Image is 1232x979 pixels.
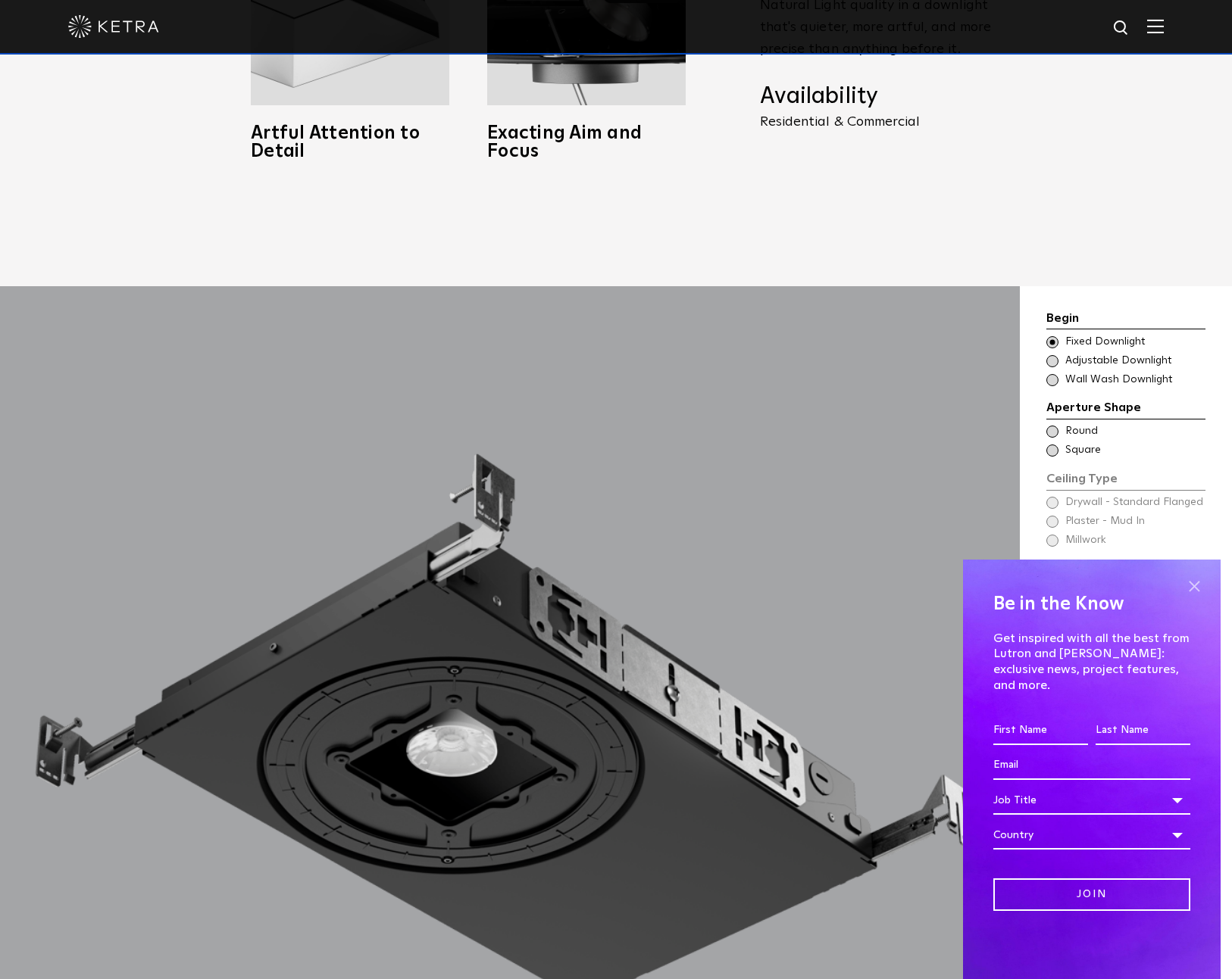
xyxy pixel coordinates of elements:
[68,15,159,38] img: ketra-logo-2019-white
[1046,398,1205,419] div: Aperture Shape
[1046,309,1205,330] div: Begin
[251,124,449,161] h3: Artful Attention to Detail
[993,631,1190,694] p: Get inspired with all the best from Lutron and [PERSON_NAME]: exclusive news, project features, a...
[1065,335,1204,350] span: Fixed Downlight
[993,786,1190,815] div: Job Title
[1096,716,1190,745] input: Last Name
[1065,354,1204,369] span: Adjustable Downlight
[993,716,1088,745] input: First Name
[1112,19,1131,38] img: search icon
[760,83,995,111] h4: Availability
[1065,443,1204,458] span: Square
[760,115,995,129] p: Residential & Commercial
[1065,373,1204,388] span: Wall Wash Downlight
[1147,19,1164,33] img: Hamburger%20Nav.svg
[487,124,686,161] h3: Exacting Aim and Focus
[993,590,1190,619] h4: Be in the Know
[993,821,1190,850] div: Country
[993,878,1190,911] input: Join
[1065,424,1204,439] span: Round
[993,751,1190,780] input: Email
